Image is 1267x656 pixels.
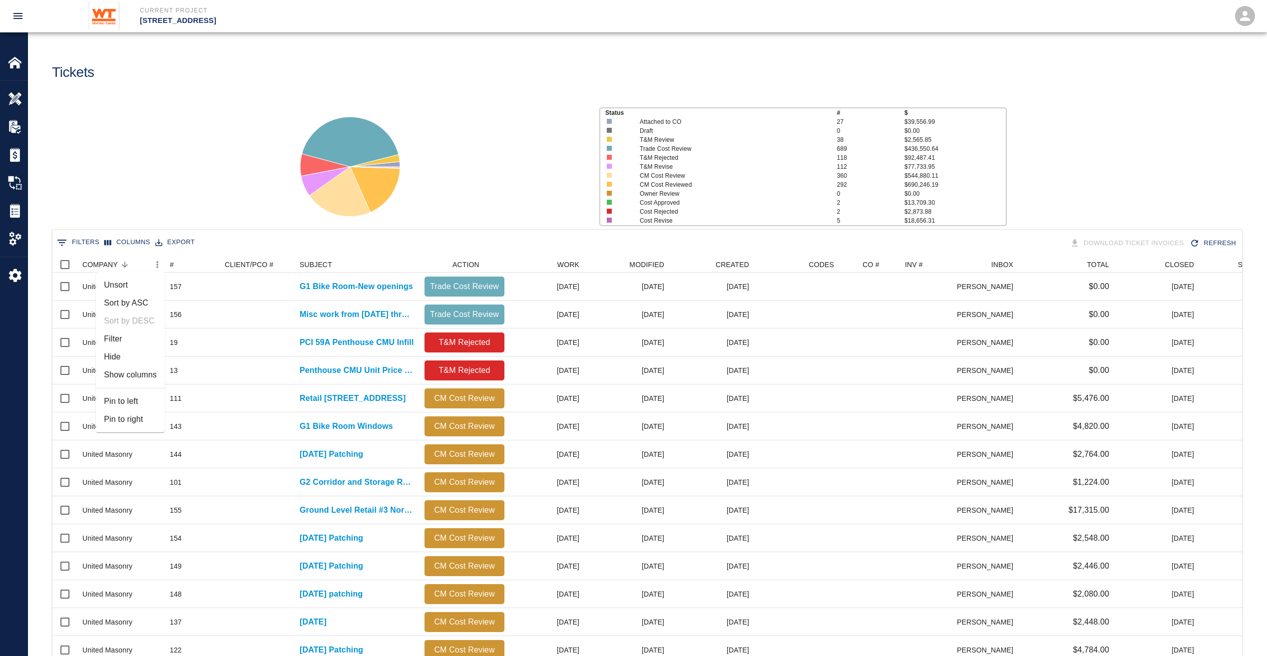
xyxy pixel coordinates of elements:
[904,108,1006,117] p: $
[82,282,132,292] div: United Masonry
[957,524,1018,552] div: [PERSON_NAME]
[837,126,904,135] p: 0
[837,171,904,180] p: 360
[584,552,669,580] div: [DATE]
[584,440,669,468] div: [DATE]
[170,477,182,487] div: 101
[82,561,132,571] div: United Masonry
[669,257,754,273] div: CREATED
[509,412,584,440] div: [DATE]
[1114,412,1199,440] div: [DATE]
[82,337,132,347] div: United Masonry
[1114,496,1199,524] div: [DATE]
[82,505,132,515] div: United Masonry
[300,532,363,544] a: [DATE] Patching
[837,207,904,216] p: 2
[300,281,413,293] p: G1 Bike Room-New openings
[1114,524,1199,552] div: [DATE]
[170,393,182,403] div: 111
[669,384,754,412] div: [DATE]
[669,608,754,636] div: [DATE]
[300,504,415,516] p: Ground Level Retail #3 North Shaft
[170,282,182,292] div: 157
[170,645,182,655] div: 122
[1114,608,1199,636] div: [DATE]
[82,617,132,627] div: United Masonry
[904,162,1006,171] p: $77,733.95
[118,258,132,272] button: Sort
[428,560,500,572] p: CM Cost Review
[904,198,1006,207] p: $13,709.30
[300,588,363,600] a: [DATE] patching
[584,273,669,301] div: [DATE]
[170,310,182,320] div: 156
[957,580,1018,608] div: [PERSON_NAME]
[1073,392,1109,404] p: $5,476.00
[428,420,500,432] p: CM Cost Review
[991,257,1013,273] div: INBOX
[669,273,754,301] div: [DATE]
[96,272,165,432] ul: Menu
[904,180,1006,189] p: $690,246.19
[88,2,120,30] img: Whiting-Turner
[957,440,1018,468] div: [PERSON_NAME]
[1188,235,1240,252] button: Refresh
[428,616,500,628] p: CM Cost Review
[96,330,165,348] li: Filter
[904,117,1006,126] p: $39,556.99
[837,117,904,126] p: 27
[509,301,584,328] div: [DATE]
[669,468,754,496] div: [DATE]
[904,216,1006,225] p: $18,656.31
[300,336,414,348] a: PCI 59A Penthouse CMU Infill
[225,257,274,273] div: CLIENT/PCO #
[669,580,754,608] div: [DATE]
[300,560,363,572] p: [DATE] Patching
[82,393,132,403] div: United Masonry
[1114,257,1199,273] div: CLOSED
[640,171,817,180] p: CM Cost Review
[669,524,754,552] div: [DATE]
[509,257,584,273] div: WORK
[584,412,669,440] div: [DATE]
[509,440,584,468] div: [DATE]
[300,644,363,656] p: [DATE] Patching
[957,328,1018,356] div: [PERSON_NAME]
[669,301,754,328] div: [DATE]
[957,412,1018,440] div: [PERSON_NAME]
[904,207,1006,216] p: $2,873.88
[102,235,153,250] button: Select columns
[140,15,688,26] p: [STREET_ADDRESS]
[82,477,132,487] div: United Masonry
[640,126,817,135] p: Draft
[1073,588,1109,600] p: $2,080.00
[957,468,1018,496] div: [PERSON_NAME]
[584,356,669,384] div: [DATE]
[1089,281,1109,293] p: $0.00
[300,448,363,460] a: [DATE] Patching
[452,257,479,273] div: ACTION
[957,356,1018,384] div: [PERSON_NAME]
[1018,257,1114,273] div: TOTAL
[669,440,754,468] div: [DATE]
[82,365,132,375] div: United Masonry
[837,162,904,171] p: 112
[1068,235,1188,252] div: Tickets download in groups of 15
[557,257,579,273] div: WORK
[428,504,500,516] p: CM Cost Review
[170,561,182,571] div: 149
[82,421,132,431] div: United Masonry
[1089,309,1109,321] p: $0.00
[220,257,295,273] div: CLIENT/PCO #
[640,117,817,126] p: Attached to CO
[82,257,118,273] div: COMPANY
[904,144,1006,153] p: $436,550.64
[1073,448,1109,460] p: $2,764.00
[428,364,500,376] p: T&M Rejected
[1165,257,1194,273] div: CLOSED
[837,108,904,117] p: #
[165,257,220,273] div: #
